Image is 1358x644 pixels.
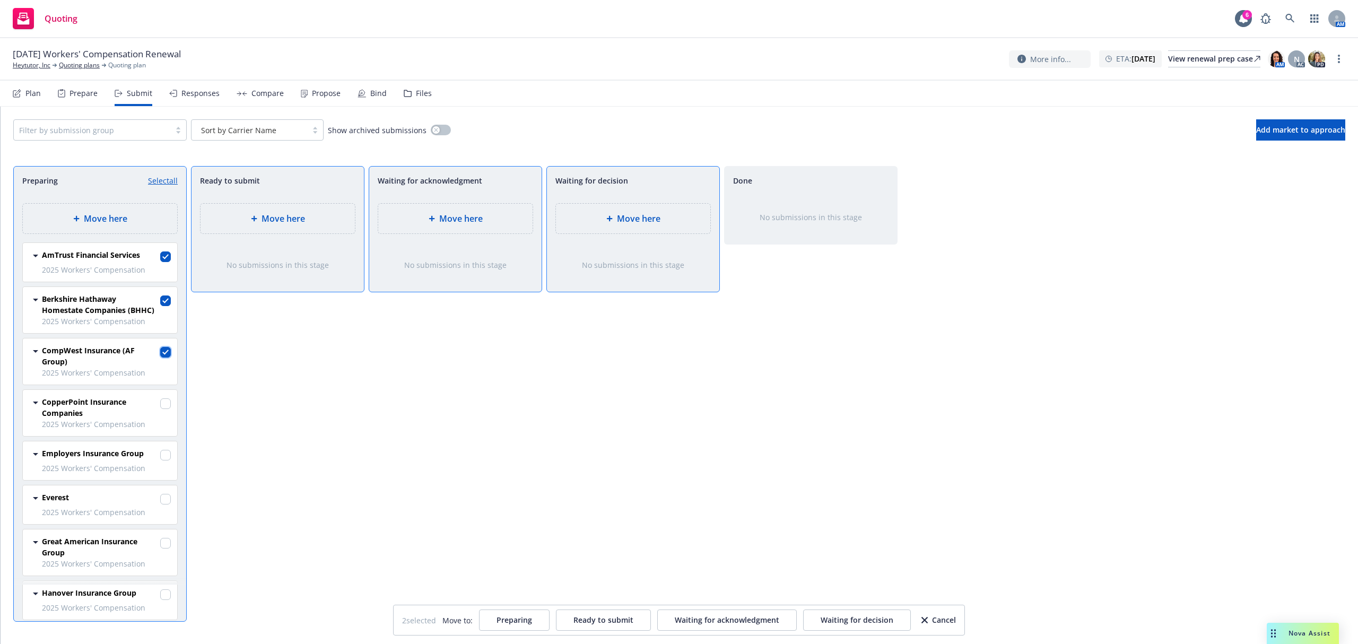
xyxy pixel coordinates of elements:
span: 2 selected [402,615,436,626]
span: [DATE] Workers' Compensation Renewal [13,48,181,60]
div: Cancel [921,610,956,630]
div: Move here [22,203,178,234]
div: Compare [251,89,284,98]
span: Show archived submissions [328,125,426,136]
a: Report a Bug [1255,8,1276,29]
span: N [1294,54,1300,65]
span: 2025 Workers' Compensation [42,316,171,327]
span: 2025 Workers' Compensation [42,264,171,275]
span: 2025 Workers' Compensation [42,367,171,378]
div: Submit [127,89,152,98]
div: Prepare [69,89,98,98]
button: Cancel [921,610,956,631]
span: Done [733,175,752,186]
div: No submissions in this stage [386,259,525,271]
div: Move here [378,203,533,234]
div: Propose [312,89,341,98]
div: View renewal prep case [1168,51,1260,67]
div: Responses [181,89,220,98]
span: 2025 Workers' Compensation [42,463,171,474]
span: CopperPoint Insurance Companies [42,396,158,419]
a: Search [1279,8,1301,29]
img: photo [1268,50,1285,67]
span: Waiting for decision [555,175,628,186]
span: Move here [84,212,127,225]
span: ETA : [1116,53,1155,64]
span: Sort by Carrier Name [201,125,276,136]
a: more [1333,53,1345,65]
img: photo [1308,50,1325,67]
a: Heytutor, Inc [13,60,50,70]
span: Berkshire Hathaway Homestate Companies (BHHC) [42,293,158,316]
button: Waiting for acknowledgment [657,610,797,631]
span: Preparing [497,615,532,625]
span: Waiting for acknowledgment [675,615,779,625]
button: Ready to submit [556,610,651,631]
span: Add market to approach [1256,125,1345,135]
a: Quoting plans [59,60,100,70]
span: AmTrust Financial Services [42,249,140,260]
span: 2025 Workers' Compensation [42,419,171,430]
span: Quoting [45,14,77,23]
button: Waiting for decision [803,610,911,631]
span: Move to: [442,615,473,626]
span: Move here [617,212,660,225]
div: Bind [370,89,387,98]
span: Quoting plan [108,60,146,70]
strong: [DATE] [1131,54,1155,64]
span: 2025 Workers' Compensation [42,558,171,569]
button: Add market to approach [1256,119,1345,141]
div: No submissions in this stage [742,212,880,223]
span: Move here [439,212,483,225]
span: More info... [1030,54,1071,65]
a: Switch app [1304,8,1325,29]
span: Preparing [22,175,58,186]
span: Ready to submit [573,615,633,625]
div: Files [416,89,432,98]
span: CompWest Insurance (AF Group) [42,345,158,367]
div: 6 [1242,10,1252,20]
div: Drag to move [1267,623,1280,644]
a: View renewal prep case [1168,50,1260,67]
a: Select all [148,175,178,186]
button: Nova Assist [1267,623,1339,644]
div: Move here [200,203,355,234]
div: Plan [25,89,41,98]
span: Waiting for acknowledgment [378,175,482,186]
span: Move here [262,212,305,225]
span: Everest [42,492,69,503]
span: Ready to submit [200,175,260,186]
span: Sort by Carrier Name [197,125,302,136]
span: Great American Insurance Group [42,536,158,558]
span: Nova Assist [1289,629,1330,638]
div: Move here [555,203,711,234]
span: Employers Insurance Group [42,448,144,459]
span: 2025 Workers' Compensation [42,602,171,613]
div: No submissions in this stage [564,259,702,271]
a: Quoting [8,4,82,33]
div: No submissions in this stage [208,259,347,271]
span: 2025 Workers' Compensation [42,507,171,518]
span: Hanover Insurance Group [42,587,136,598]
button: More info... [1009,50,1091,68]
span: Waiting for decision [821,615,893,625]
button: Preparing [479,610,550,631]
